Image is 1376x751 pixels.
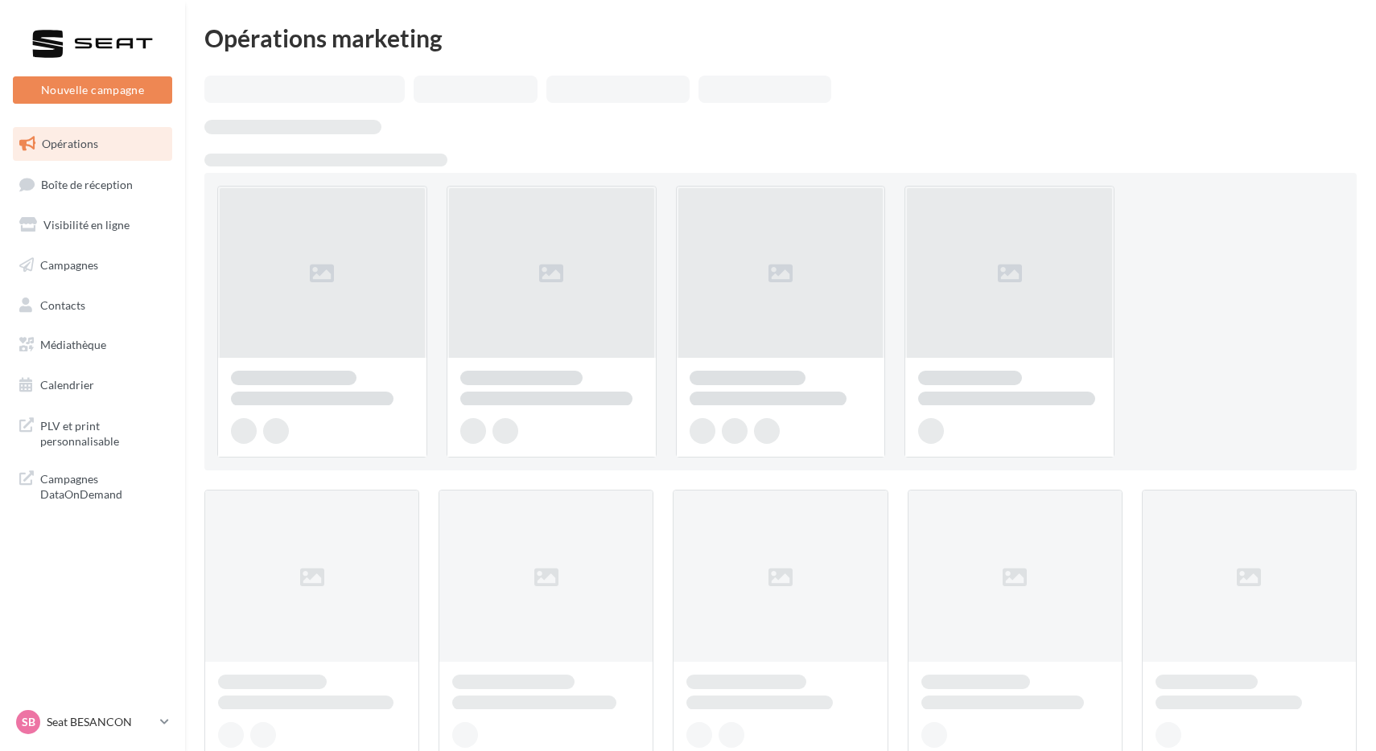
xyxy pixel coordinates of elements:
span: SB [22,714,35,730]
span: Calendrier [40,378,94,392]
span: PLV et print personnalisable [40,415,166,449]
p: Seat BESANCON [47,714,154,730]
span: Campagnes DataOnDemand [40,468,166,503]
div: Opérations marketing [204,26,1357,50]
a: Campagnes [10,248,175,282]
a: Calendrier [10,368,175,402]
a: SB Seat BESANCON [13,707,172,737]
span: Campagnes [40,258,98,272]
span: Opérations [42,137,98,150]
a: PLV et print personnalisable [10,408,175,456]
a: Contacts [10,289,175,322]
span: Contacts [40,298,85,311]
a: Médiathèque [10,328,175,362]
a: Campagnes DataOnDemand [10,462,175,509]
span: Boîte de réception [41,177,133,191]
a: Opérations [10,127,175,161]
button: Nouvelle campagne [13,76,172,104]
a: Boîte de réception [10,167,175,202]
a: Visibilité en ligne [10,208,175,242]
span: Visibilité en ligne [43,218,130,232]
span: Médiathèque [40,338,106,351]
